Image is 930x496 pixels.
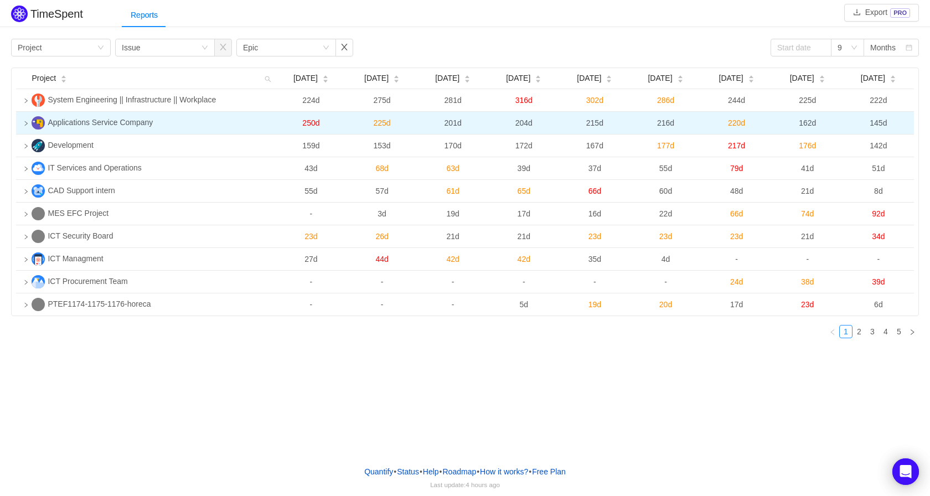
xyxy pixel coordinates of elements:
[844,4,919,22] button: icon: downloadExportPRO
[852,325,866,338] li: 2
[23,211,29,217] i: icon: right
[874,187,883,195] span: 8d
[477,467,479,476] span: •
[535,74,541,77] i: icon: caret-up
[588,164,601,173] span: 37d
[586,141,603,150] span: 167d
[872,164,885,173] span: 51d
[892,458,919,485] div: Open Intercom Messenger
[48,299,151,308] span: PTEF1174-1175-1176-horeca
[870,118,887,127] span: 145d
[18,39,42,56] div: Project
[890,78,896,81] i: icon: caret-down
[394,74,400,77] i: icon: caret-up
[874,300,883,309] span: 6d
[588,187,601,195] span: 66d
[529,467,531,476] span: •
[819,74,825,77] i: icon: caret-up
[606,74,612,77] i: icon: caret-up
[364,73,389,84] span: [DATE]
[23,280,29,285] i: icon: right
[890,74,896,77] i: icon: caret-up
[872,209,885,218] span: 92d
[801,187,814,195] span: 21d
[23,98,29,104] i: icon: right
[659,209,672,218] span: 22d
[870,141,887,150] span: 142d
[518,232,530,241] span: 21d
[677,74,683,77] i: icon: caret-up
[506,73,530,84] span: [DATE]
[302,141,319,150] span: 159d
[373,118,390,127] span: 225d
[606,78,612,81] i: icon: caret-down
[909,329,916,335] i: icon: right
[866,325,879,338] a: 3
[440,467,442,476] span: •
[11,6,28,22] img: Quantify logo
[728,96,745,105] span: 244d
[838,39,842,56] div: 9
[588,232,601,241] span: 23d
[32,184,45,198] img: CS
[32,162,45,175] img: IS
[730,209,743,218] span: 66d
[322,74,329,81] div: Sort
[677,74,684,81] div: Sort
[819,74,825,81] div: Sort
[394,78,400,81] i: icon: caret-down
[393,74,400,81] div: Sort
[48,95,216,104] span: System Engineering || Infrastructure || Workplace
[243,39,258,56] div: Epic
[48,254,103,263] span: ICT Managment
[748,74,754,77] i: icon: caret-up
[748,74,755,81] div: Sort
[23,302,29,308] i: icon: right
[375,255,388,263] span: 44d
[518,187,530,195] span: 65d
[719,73,743,84] span: [DATE]
[446,232,459,241] span: 21d
[61,78,67,81] i: icon: caret-down
[122,39,140,56] div: Issue
[801,164,814,173] span: 41d
[730,300,743,309] span: 17d
[442,463,477,480] a: Roadmap
[23,121,29,126] i: icon: right
[375,187,388,195] span: 57d
[422,463,440,480] a: Help
[446,209,459,218] span: 19d
[323,44,329,52] i: icon: down
[593,277,596,286] span: -
[648,73,672,84] span: [DATE]
[879,325,892,338] li: 4
[23,257,29,262] i: icon: right
[801,300,814,309] span: 23d
[861,73,885,84] span: [DATE]
[381,277,384,286] span: -
[730,277,743,286] span: 24d
[310,277,313,286] span: -
[518,164,530,173] span: 39d
[32,94,45,107] img: SE
[515,118,533,127] span: 204d
[801,209,814,218] span: 74d
[310,209,313,218] span: -
[310,300,313,309] span: -
[446,164,459,173] span: 63d
[32,139,45,152] img: D
[893,325,905,338] a: 5
[122,3,167,28] div: Reports
[531,463,566,480] button: Free Plan
[375,164,388,173] span: 68d
[826,325,839,338] li: Previous Page
[48,186,115,195] span: CAD Support intern
[214,39,232,56] button: icon: close
[892,325,906,338] li: 5
[866,325,879,338] li: 3
[464,78,471,81] i: icon: caret-down
[61,74,67,77] i: icon: caret-up
[790,73,814,84] span: [DATE]
[466,481,500,488] span: 4 hours ago
[302,118,319,127] span: 250d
